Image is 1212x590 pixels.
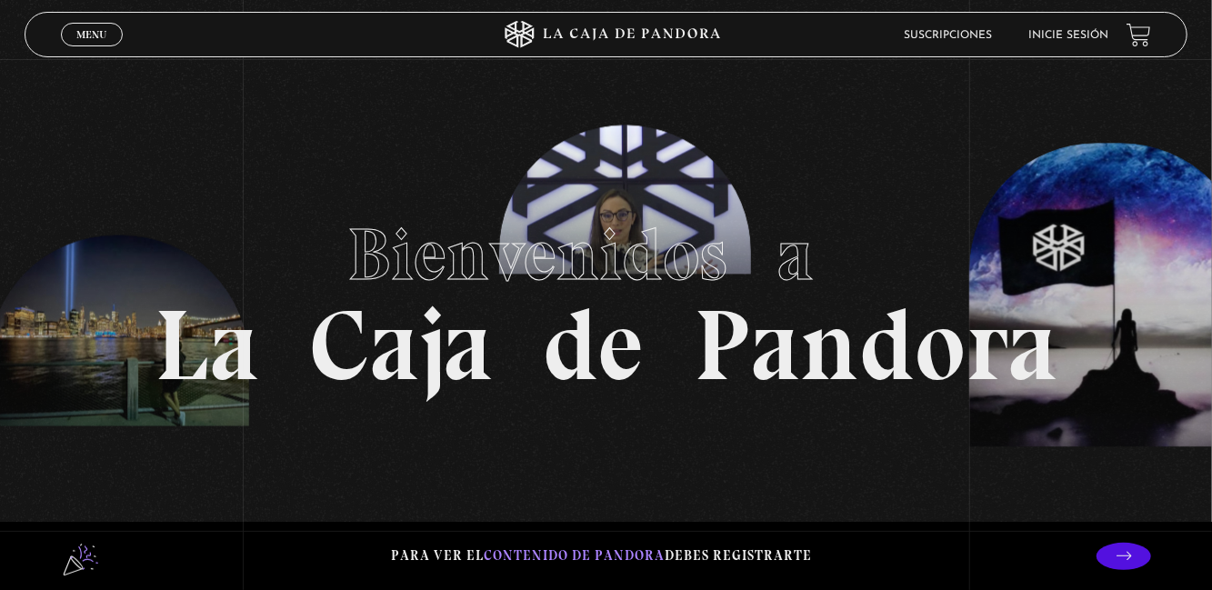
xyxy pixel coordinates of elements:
span: Menu [76,29,106,40]
span: Bienvenidos a [348,211,865,298]
a: Inicie sesión [1028,30,1108,41]
h1: La Caja de Pandora [155,195,1057,395]
a: Suscripciones [904,30,992,41]
span: Cerrar [70,45,113,57]
span: contenido de Pandora [484,547,665,564]
a: View your shopping cart [1127,22,1151,46]
p: Para ver el debes registrarte [391,544,812,568]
